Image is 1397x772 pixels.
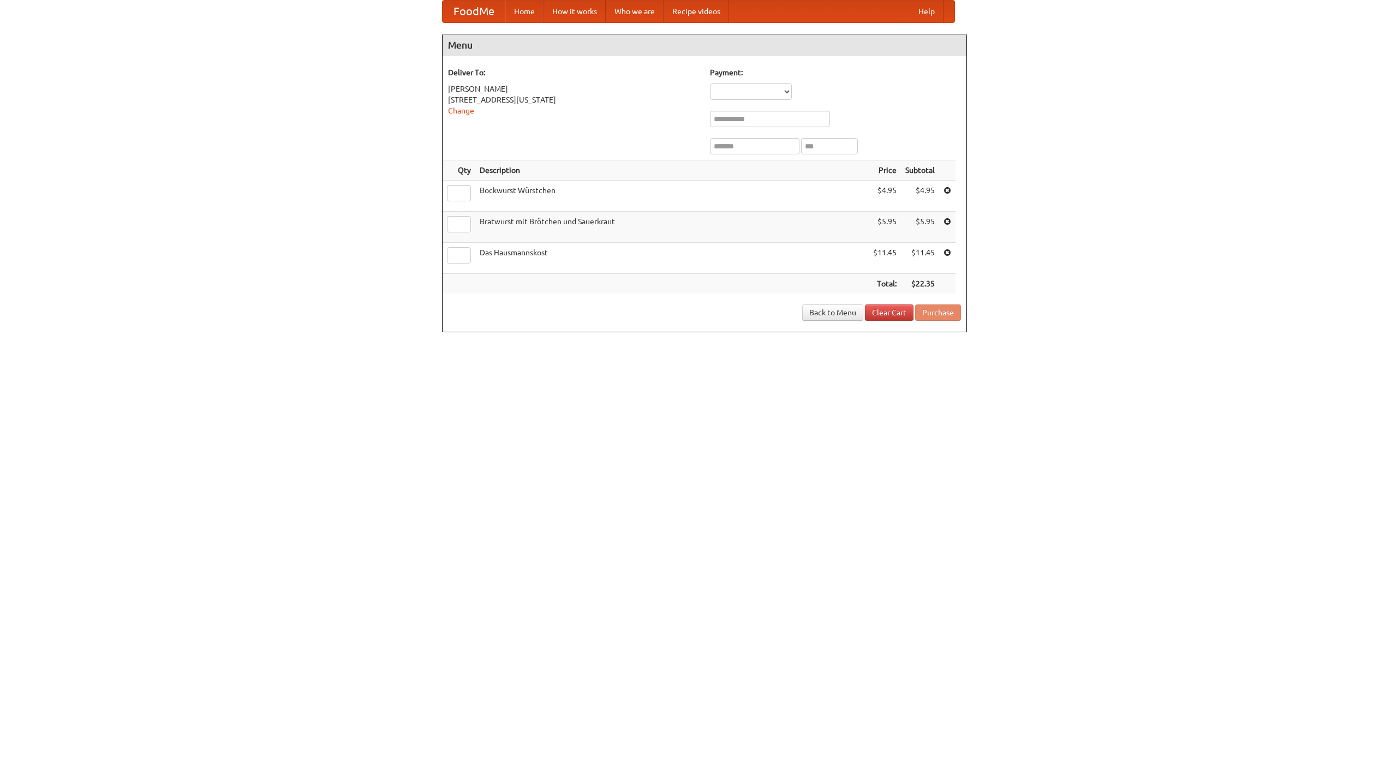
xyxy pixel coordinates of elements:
[505,1,544,22] a: Home
[544,1,606,22] a: How it works
[915,304,961,321] button: Purchase
[443,160,475,181] th: Qty
[475,160,869,181] th: Description
[475,212,869,243] td: Bratwurst mit Brötchen und Sauerkraut
[910,1,944,22] a: Help
[869,160,901,181] th: Price
[475,181,869,212] td: Bockwurst Würstchen
[448,94,699,105] div: [STREET_ADDRESS][US_STATE]
[448,67,699,78] h5: Deliver To:
[901,181,939,212] td: $4.95
[865,304,914,321] a: Clear Cart
[869,243,901,274] td: $11.45
[901,212,939,243] td: $5.95
[606,1,664,22] a: Who we are
[443,34,966,56] h4: Menu
[443,1,505,22] a: FoodMe
[475,243,869,274] td: Das Hausmannskost
[901,274,939,294] th: $22.35
[802,304,863,321] a: Back to Menu
[869,212,901,243] td: $5.95
[710,67,961,78] h5: Payment:
[869,181,901,212] td: $4.95
[901,160,939,181] th: Subtotal
[901,243,939,274] td: $11.45
[448,83,699,94] div: [PERSON_NAME]
[448,106,474,115] a: Change
[664,1,729,22] a: Recipe videos
[869,274,901,294] th: Total:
